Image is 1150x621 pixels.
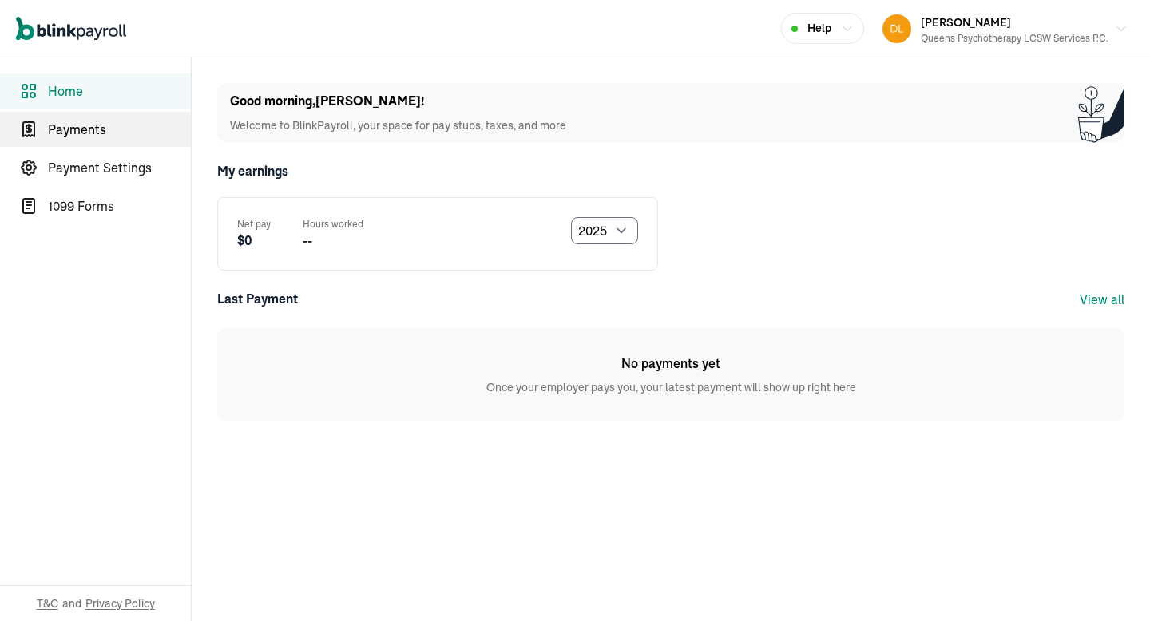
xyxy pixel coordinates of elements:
[16,6,126,52] nav: Global
[1078,83,1124,143] img: Plant illustration
[237,231,271,251] p: $0
[303,217,363,231] p: Hours worked
[48,196,191,216] span: 1099 Forms
[921,31,1108,45] div: Queens Psychotherapy LCSW Services P.C.
[1080,291,1124,307] a: View all
[486,379,856,396] p: Once your employer pays you, your latest payment will show up right here
[1070,544,1150,621] div: Chat Widget
[48,81,191,101] span: Home
[37,595,58,611] span: T&C
[1070,544,1150,621] iframe: To enrich screen reader interactions, please activate Accessibility in Grammarly extension settings
[876,9,1134,49] button: [PERSON_NAME]Queens Psychotherapy LCSW Services P.C.
[237,217,271,231] p: Net pay
[621,354,720,373] h1: No payments yet
[230,117,566,134] p: Welcome to BlinkPayroll, your space for pay stubs, taxes, and more
[217,290,298,309] div: Last Payment
[217,162,1124,181] h2: My earnings
[48,120,191,139] span: Payments
[807,20,831,37] span: Help
[781,13,864,44] button: Help
[230,92,566,111] h1: Good morning , [PERSON_NAME] !
[921,15,1011,30] span: [PERSON_NAME]
[303,231,363,251] p: --
[85,595,155,611] span: Privacy Policy
[48,158,191,177] span: Payment Settings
